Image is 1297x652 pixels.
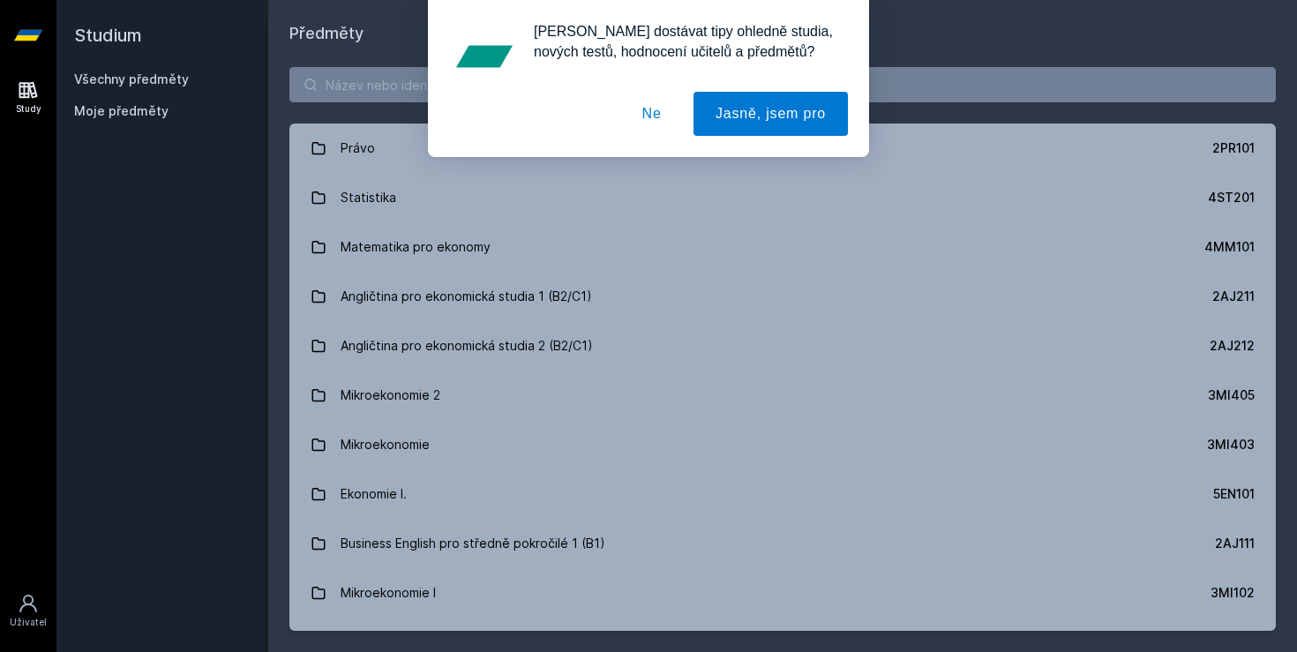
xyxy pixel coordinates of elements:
div: Matematika pro ekonomy [341,229,491,265]
a: Mikroekonomie 3MI403 [289,420,1276,469]
div: Uživatel [10,616,47,629]
div: [PERSON_NAME] dostávat tipy ohledně studia, nových testů, hodnocení učitelů a předmětů? [520,21,848,62]
div: Business English pro středně pokročilé 1 (B1) [341,526,605,561]
img: notification icon [449,21,520,92]
div: 4MM101 [1204,238,1255,256]
div: Mikroekonomie [341,427,430,462]
div: Mikroekonomie I [341,575,436,611]
div: 2AJ211 [1212,288,1255,305]
a: Angličtina pro ekonomická studia 2 (B2/C1) 2AJ212 [289,321,1276,371]
div: 3MI403 [1207,436,1255,453]
div: 3MI102 [1211,584,1255,602]
a: Mikroekonomie I 3MI102 [289,568,1276,618]
a: Statistika 4ST201 [289,173,1276,222]
a: Ekonomie I. 5EN101 [289,469,1276,519]
div: Mikroekonomie 2 [341,378,440,413]
a: Business English pro středně pokročilé 1 (B1) 2AJ111 [289,519,1276,568]
div: 2AJ212 [1210,337,1255,355]
a: Mikroekonomie 2 3MI405 [289,371,1276,420]
div: Angličtina pro ekonomická studia 2 (B2/C1) [341,328,593,363]
a: Matematika pro ekonomy 4MM101 [289,222,1276,272]
button: Ne [620,92,684,136]
a: Angličtina pro ekonomická studia 1 (B2/C1) 2AJ211 [289,272,1276,321]
div: Statistika [341,180,396,215]
a: Uživatel [4,584,53,638]
div: 4ST201 [1208,189,1255,206]
div: Angličtina pro ekonomická studia 1 (B2/C1) [341,279,592,314]
div: 5EN101 [1213,485,1255,503]
div: 2AJ111 [1215,535,1255,552]
div: 3MI405 [1208,386,1255,404]
div: Ekonomie I. [341,476,407,512]
button: Jasně, jsem pro [693,92,848,136]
